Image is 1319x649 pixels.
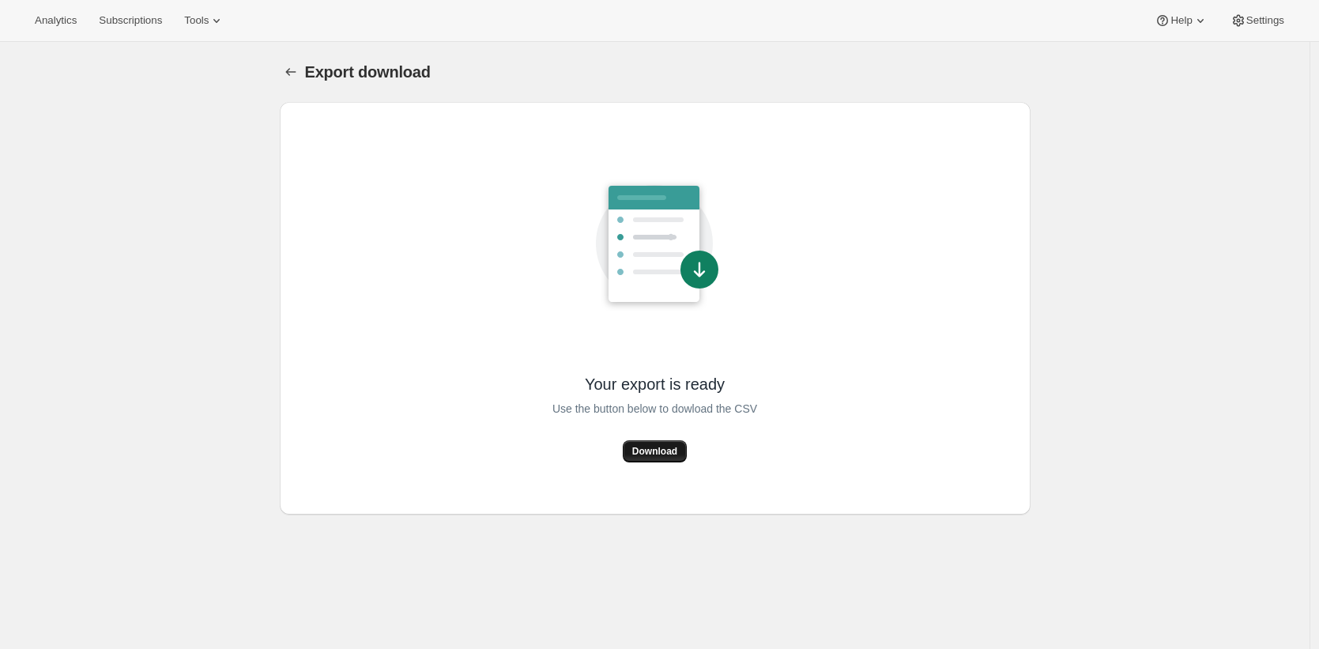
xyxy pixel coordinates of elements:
[35,14,77,27] span: Analytics
[305,63,431,81] span: Export download
[585,374,725,394] span: Your export is ready
[175,9,234,32] button: Tools
[89,9,171,32] button: Subscriptions
[1221,9,1294,32] button: Settings
[1145,9,1217,32] button: Help
[99,14,162,27] span: Subscriptions
[1246,14,1284,27] span: Settings
[280,61,302,83] button: Export download
[25,9,86,32] button: Analytics
[623,440,687,462] button: Download
[552,399,757,418] span: Use the button below to dowload the CSV
[1170,14,1192,27] span: Help
[184,14,209,27] span: Tools
[632,445,677,458] span: Download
